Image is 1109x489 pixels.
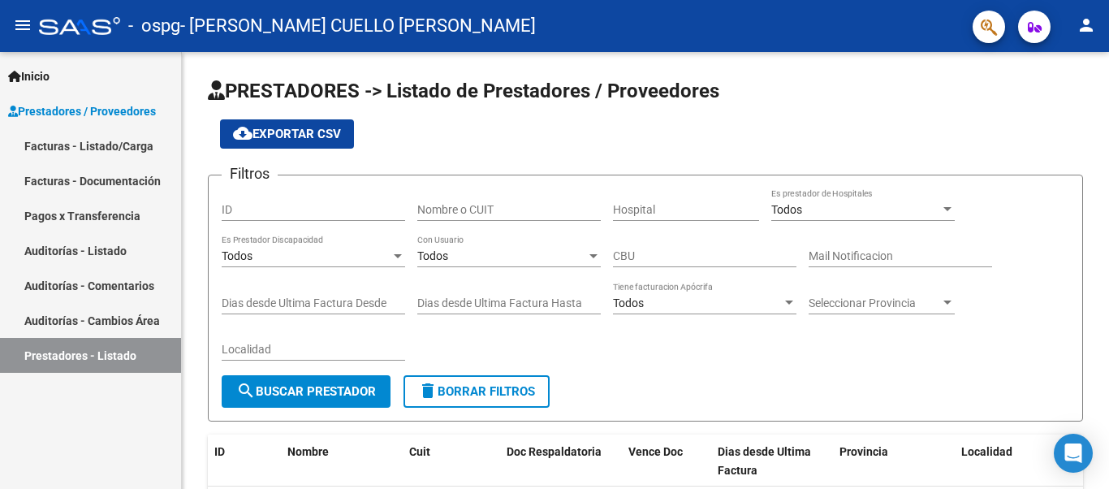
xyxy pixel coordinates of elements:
[955,435,1077,488] datatable-header-cell: Localidad
[613,296,644,309] span: Todos
[622,435,711,488] datatable-header-cell: Vence Doc
[236,384,376,399] span: Buscar Prestador
[418,381,438,400] mat-icon: delete
[500,435,622,488] datatable-header-cell: Doc Respaldatoria
[13,15,32,35] mat-icon: menu
[628,445,683,458] span: Vence Doc
[403,435,500,488] datatable-header-cell: Cuit
[8,102,156,120] span: Prestadores / Proveedores
[287,445,329,458] span: Nombre
[222,249,252,262] span: Todos
[233,123,252,143] mat-icon: cloud_download
[233,127,341,141] span: Exportar CSV
[507,445,602,458] span: Doc Respaldatoria
[236,381,256,400] mat-icon: search
[220,119,354,149] button: Exportar CSV
[214,445,225,458] span: ID
[418,384,535,399] span: Borrar Filtros
[222,162,278,185] h3: Filtros
[222,375,391,408] button: Buscar Prestador
[718,445,811,477] span: Dias desde Ultima Factura
[833,435,955,488] datatable-header-cell: Provincia
[711,435,833,488] datatable-header-cell: Dias desde Ultima Factura
[809,296,940,310] span: Seleccionar Provincia
[128,8,180,44] span: - ospg
[281,435,403,488] datatable-header-cell: Nombre
[839,445,888,458] span: Provincia
[208,435,281,488] datatable-header-cell: ID
[1077,15,1096,35] mat-icon: person
[8,67,50,85] span: Inicio
[771,203,802,216] span: Todos
[961,445,1012,458] span: Localidad
[1054,434,1093,473] div: Open Intercom Messenger
[417,249,448,262] span: Todos
[403,375,550,408] button: Borrar Filtros
[180,8,536,44] span: - [PERSON_NAME] CUELLO [PERSON_NAME]
[208,80,719,102] span: PRESTADORES -> Listado de Prestadores / Proveedores
[409,445,430,458] span: Cuit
